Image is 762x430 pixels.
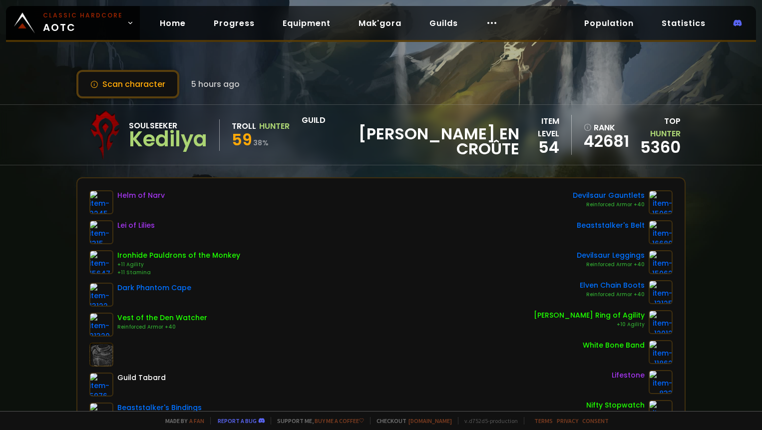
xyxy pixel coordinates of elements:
img: item-13122 [89,283,113,307]
div: Lei of Lilies [117,220,155,231]
div: Kedilya [129,132,207,147]
img: item-13125 [649,280,673,304]
div: guild [302,114,519,156]
div: Guild Tabard [117,373,166,383]
a: Report a bug [218,417,257,425]
div: Reinforced Armor +40 [577,261,645,269]
div: Ironhide Pauldrons of the Monkey [117,250,240,261]
div: 54 [519,140,559,155]
div: Helm of Narv [117,190,165,201]
div: Reinforced Armor +40 [580,291,645,299]
div: Elven Chain Boots [580,280,645,291]
span: [PERSON_NAME] en croûte [302,126,519,156]
a: Terms [534,417,553,425]
span: 59 [232,128,252,151]
img: item-16680 [649,220,673,244]
a: Progress [206,13,263,33]
a: 5360 [640,136,681,158]
img: item-15062 [649,250,673,274]
span: 5 hours ago [191,78,240,90]
div: +11 Agility [117,261,240,269]
img: item-15063 [649,190,673,214]
img: item-5976 [89,373,113,397]
div: Reinforced Armor +40 [573,201,645,209]
a: Home [152,13,194,33]
div: Hunter [259,120,290,132]
div: +11 Stamina [117,269,240,277]
a: Classic HardcoreAOTC [6,6,140,40]
div: item level [519,115,559,140]
div: Nifty Stopwatch [586,400,645,411]
div: Dark Phantom Cape [117,283,191,293]
div: Devilsaur Leggings [577,250,645,261]
a: Consent [582,417,609,425]
a: a fan [189,417,204,425]
a: [DOMAIN_NAME] [408,417,452,425]
img: item-15647 [89,250,113,274]
span: AOTC [43,11,123,35]
div: Soulseeker [129,119,207,132]
div: Lifestone [612,370,645,381]
div: White Bone Band [583,340,645,351]
a: Buy me a coffee [315,417,364,425]
div: Devilsaur Gauntlets [573,190,645,201]
a: Population [576,13,642,33]
span: Hunter [650,128,681,139]
div: Beaststalker's Bindings [117,403,202,413]
div: Troll [232,120,256,132]
div: Beaststalker's Belt [577,220,645,231]
img: item-21320 [89,313,113,337]
img: item-833 [649,370,673,394]
a: Mak'gora [351,13,409,33]
a: Guilds [421,13,466,33]
small: Classic Hardcore [43,11,123,20]
img: item-12012 [649,310,673,334]
div: [PERSON_NAME] Ring of Agility [534,310,645,321]
div: Vest of the Den Watcher [117,313,207,323]
a: Privacy [557,417,578,425]
img: item-2245 [89,190,113,214]
span: Checkout [370,417,452,425]
img: item-1315 [89,220,113,244]
button: Scan character [76,70,179,98]
div: Top [634,115,681,140]
span: v. d752d5 - production [458,417,518,425]
a: 42681 [584,134,628,149]
img: item-11862 [649,340,673,364]
div: +10 Agility [534,321,645,329]
small: 38 % [253,138,269,148]
div: Reinforced Armor +40 [117,323,207,331]
div: rank [584,121,628,134]
a: Statistics [654,13,714,33]
a: Equipment [275,13,339,33]
span: Support me, [271,417,364,425]
span: Made by [159,417,204,425]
